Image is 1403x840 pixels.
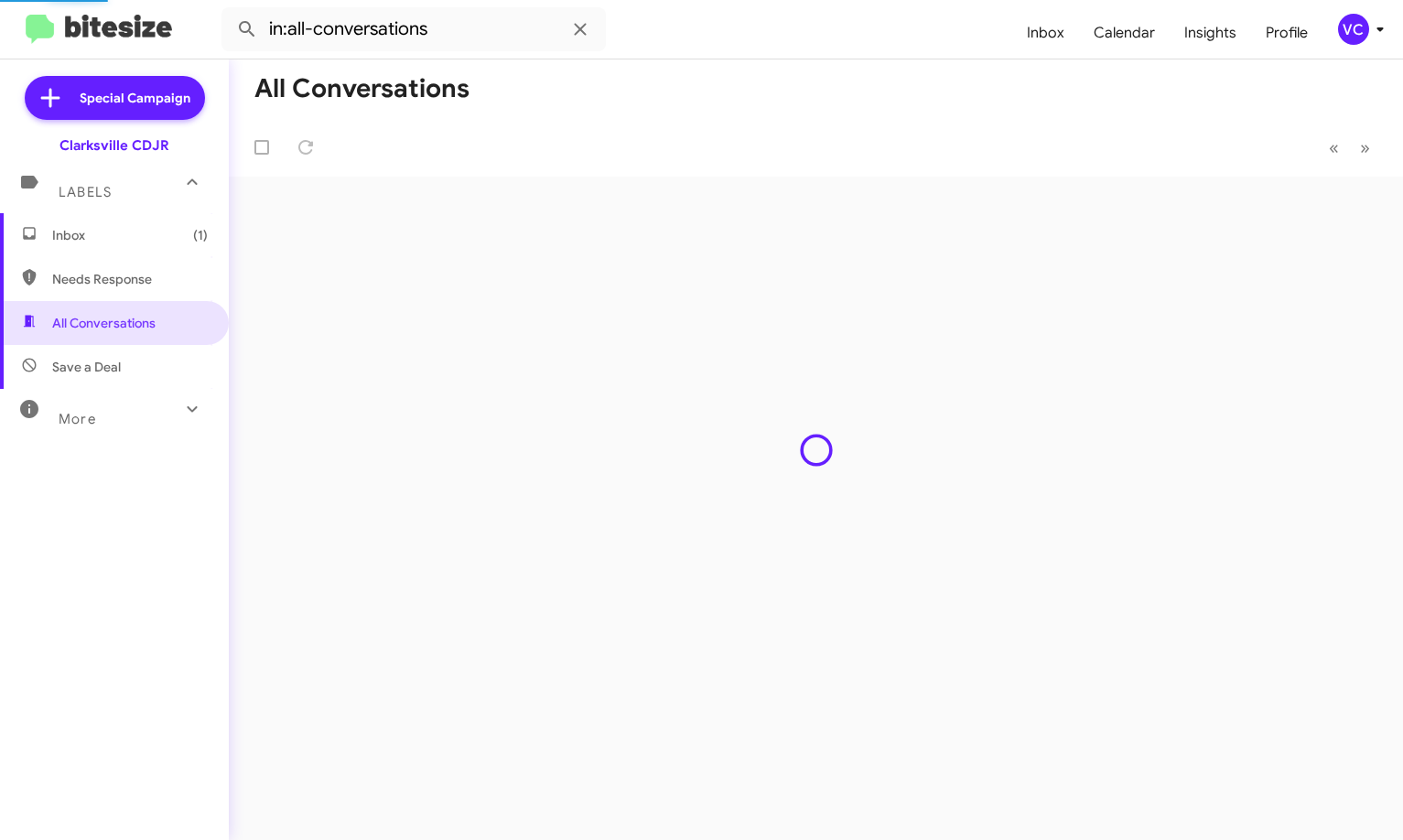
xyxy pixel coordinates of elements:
[221,7,606,51] input: Search
[52,314,156,332] span: All Conversations
[1251,6,1322,59] a: Profile
[59,411,96,427] span: More
[1338,14,1369,45] div: VC
[1318,129,1350,167] button: Previous
[1170,6,1251,59] a: Insights
[59,184,112,200] span: Labels
[25,76,205,120] a: Special Campaign
[80,89,190,107] span: Special Campaign
[193,226,208,244] span: (1)
[1349,129,1381,167] button: Next
[59,136,169,155] div: Clarksville CDJR
[1322,14,1383,45] button: VC
[52,270,208,288] span: Needs Response
[1329,136,1339,159] span: «
[1079,6,1170,59] a: Calendar
[1012,6,1079,59] a: Inbox
[52,226,208,244] span: Inbox
[1319,129,1381,167] nav: Page navigation example
[1360,136,1370,159] span: »
[254,74,469,103] h1: All Conversations
[52,358,121,376] span: Save a Deal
